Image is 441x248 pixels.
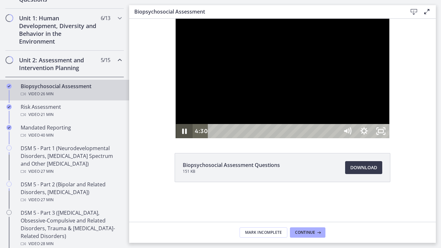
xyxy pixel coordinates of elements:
[243,105,260,119] button: Unfullscreen
[183,169,280,174] span: 151 KB
[101,56,110,64] span: 5 / 15
[183,161,280,169] span: Biopsychosocial Assessment Questions
[245,230,282,235] span: Mark Incomplete
[40,240,54,248] span: · 28 min
[21,111,121,119] div: Video
[21,240,121,248] div: Video
[19,56,98,72] h2: Unit 2: Assessment and Intervention Planning
[101,14,110,22] span: 6 / 13
[290,227,325,238] button: Continue
[21,131,121,139] div: Video
[40,168,54,175] span: · 27 min
[21,103,121,119] div: Risk Assessment
[350,164,377,171] span: Download
[210,105,227,119] button: Mute
[40,90,54,98] span: · 26 min
[40,111,54,119] span: · 21 min
[134,8,397,15] h3: Biopsychosocial Assessment
[227,105,243,119] button: Show settings menu
[21,196,121,204] div: Video
[40,131,54,139] span: · 40 min
[240,227,287,238] button: Mark Incomplete
[21,209,121,248] div: DSM 5 - Part 3 ([MEDICAL_DATA], Obsessive-Compulsive and Related Disorders, Trauma & [MEDICAL_DAT...
[6,125,12,130] i: Completed
[129,19,436,138] iframe: Video Lesson
[21,168,121,175] div: Video
[19,14,98,45] h2: Unit 1: Human Development, Diversity and Behavior in the Environment
[21,82,121,98] div: Biopsychosocial Assessment
[21,144,121,175] div: DSM 5 - Part 1 (Neurodevelopmental Disorders, [MEDICAL_DATA] Spectrum and Other [MEDICAL_DATA])
[345,161,382,174] a: Download
[21,90,121,98] div: Video
[21,181,121,204] div: DSM 5 - Part 2 (Bipolar and Related Disorders, [MEDICAL_DATA])
[40,196,54,204] span: · 27 min
[295,230,315,235] span: Continue
[21,124,121,139] div: Mandated Reporting
[6,104,12,109] i: Completed
[6,84,12,89] i: Completed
